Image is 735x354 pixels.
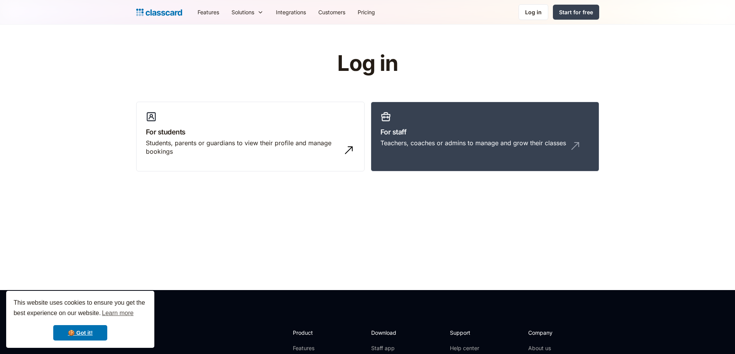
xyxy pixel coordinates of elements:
[312,3,351,21] a: Customers
[136,7,182,18] a: home
[380,127,590,137] h3: For staff
[191,3,225,21] a: Features
[351,3,381,21] a: Pricing
[53,325,107,341] a: dismiss cookie message
[519,4,548,20] a: Log in
[245,52,490,75] h1: Log in
[371,329,403,337] h2: Download
[553,5,599,20] a: Start for free
[528,344,580,352] a: About us
[146,127,355,137] h3: For students
[101,307,135,319] a: learn more about cookies
[380,139,566,147] div: Teachers, coaches or admins to manage and grow their classes
[450,344,481,352] a: Help center
[528,329,580,337] h2: Company
[525,8,542,16] div: Log in
[146,139,340,156] div: Students, parents or guardians to view their profile and manage bookings
[270,3,312,21] a: Integrations
[225,3,270,21] div: Solutions
[136,102,365,172] a: For studentsStudents, parents or guardians to view their profile and manage bookings
[6,291,154,348] div: cookieconsent
[371,344,403,352] a: Staff app
[293,329,334,337] h2: Product
[231,8,254,16] div: Solutions
[293,344,334,352] a: Features
[450,329,481,337] h2: Support
[559,8,593,16] div: Start for free
[371,102,599,172] a: For staffTeachers, coaches or admins to manage and grow their classes
[14,298,147,319] span: This website uses cookies to ensure you get the best experience on our website.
